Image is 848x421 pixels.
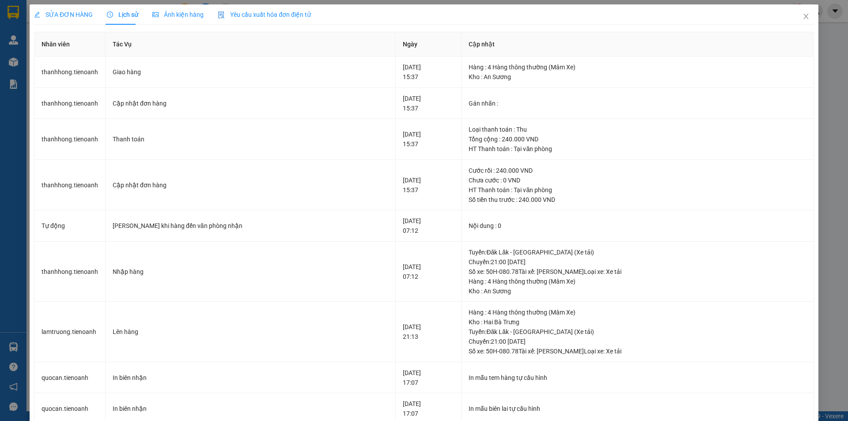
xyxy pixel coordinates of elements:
[469,72,806,82] div: Kho : An Sương
[34,119,106,160] td: thanhhong.tienoanh
[403,62,454,82] div: [DATE] 15:37
[113,67,388,77] div: Giao hàng
[34,57,106,88] td: thanhhong.tienoanh
[469,62,806,72] div: Hàng : 4 Hàng thông thường (Mâm Xe)
[403,129,454,149] div: [DATE] 15:37
[469,221,806,231] div: Nội dung : 0
[462,32,814,57] th: Cập nhật
[113,134,388,144] div: Thanh toán
[403,368,454,387] div: [DATE] 17:07
[469,195,806,205] div: Số tiền thu trước : 240.000 VND
[152,11,204,18] span: Ảnh kiện hàng
[34,242,106,302] td: thanhhong.tienoanh
[107,11,138,18] span: Lịch sử
[469,125,806,134] div: Loại thanh toán : Thu
[34,210,106,242] td: Tự động
[152,11,159,18] span: picture
[34,302,106,362] td: lamtruong.tienoanh
[469,286,806,296] div: Kho : An Sương
[403,262,454,281] div: [DATE] 07:12
[113,327,388,337] div: Lên hàng
[34,11,93,18] span: SỬA ĐƠN HÀNG
[113,404,388,413] div: In biên nhận
[34,88,106,119] td: thanhhong.tienoanh
[403,322,454,341] div: [DATE] 21:13
[396,32,462,57] th: Ngày
[113,267,388,277] div: Nhập hàng
[107,11,113,18] span: clock-circle
[403,94,454,113] div: [DATE] 15:37
[469,185,806,195] div: HT Thanh toán : Tại văn phòng
[34,160,106,211] td: thanhhong.tienoanh
[469,307,806,317] div: Hàng : 4 Hàng thông thường (Mâm Xe)
[803,13,810,20] span: close
[34,32,106,57] th: Nhân viên
[469,373,806,383] div: In mẫu tem hàng tự cấu hình
[113,221,388,231] div: [PERSON_NAME] khi hàng đến văn phòng nhận
[113,373,388,383] div: In biên nhận
[218,11,225,19] img: icon
[469,404,806,413] div: In mẫu biên lai tự cấu hình
[794,4,818,29] button: Close
[469,144,806,154] div: HT Thanh toán : Tại văn phòng
[469,99,806,108] div: Gán nhãn :
[469,166,806,175] div: Cước rồi : 240.000 VND
[218,11,311,18] span: Yêu cầu xuất hóa đơn điện tử
[403,216,454,235] div: [DATE] 07:12
[113,180,388,190] div: Cập nhật đơn hàng
[469,247,806,277] div: Tuyến : Đăk Lăk - [GEOGRAPHIC_DATA] (Xe tải) Chuyến: 21:00 [DATE] Số xe: 50H-080.78 Tài xế: [PERS...
[403,399,454,418] div: [DATE] 17:07
[34,362,106,394] td: quocan.tienoanh
[469,317,806,327] div: Kho : Hai Bà Trưng
[113,99,388,108] div: Cập nhật đơn hàng
[403,175,454,195] div: [DATE] 15:37
[469,134,806,144] div: Tổng cộng : 240.000 VND
[469,175,806,185] div: Chưa cước : 0 VND
[106,32,396,57] th: Tác Vụ
[34,11,40,18] span: edit
[469,277,806,286] div: Hàng : 4 Hàng thông thường (Mâm Xe)
[469,327,806,356] div: Tuyến : Đăk Lăk - [GEOGRAPHIC_DATA] (Xe tải) Chuyến: 21:00 [DATE] Số xe: 50H-080.78 Tài xế: [PERS...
